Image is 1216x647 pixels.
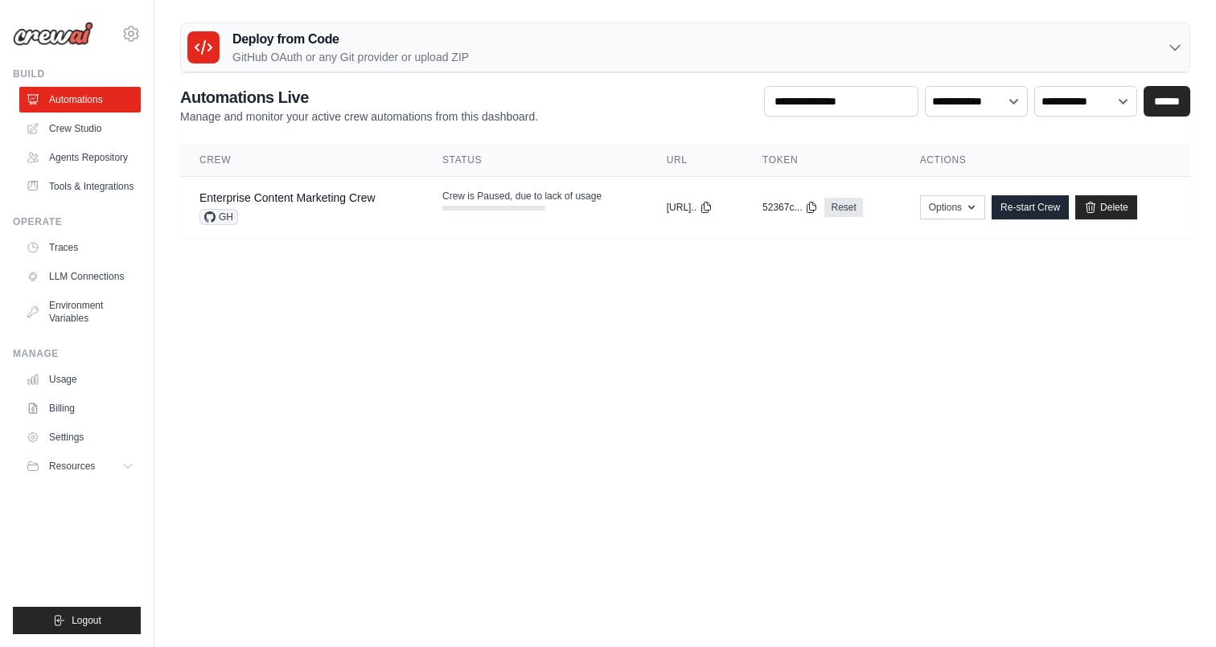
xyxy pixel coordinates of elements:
[232,30,469,49] h3: Deploy from Code
[19,235,141,260] a: Traces
[743,144,901,177] th: Token
[19,453,141,479] button: Resources
[1075,195,1137,219] a: Delete
[180,144,423,177] th: Crew
[72,614,101,627] span: Logout
[19,264,141,289] a: LLM Connections
[180,109,538,125] p: Manage and monitor your active crew automations from this dashboard.
[442,190,602,203] span: Crew is Paused, due to lack of usage
[13,22,93,46] img: Logo
[762,201,818,214] button: 52367c...
[13,68,141,80] div: Build
[19,145,141,170] a: Agents Repository
[13,347,141,360] div: Manage
[19,424,141,450] a: Settings
[647,144,743,177] th: URL
[199,191,376,204] a: Enterprise Content Marketing Crew
[19,116,141,141] a: Crew Studio
[19,395,141,421] a: Billing
[19,293,141,331] a: Environment Variables
[992,195,1069,219] a: Re-start Crew
[13,215,141,228] div: Operate
[19,174,141,199] a: Tools & Integrations
[232,49,469,65] p: GitHub OAuth or any Git provider or upload ZIP
[920,195,985,219] button: Options
[180,86,538,109] h2: Automations Live
[19,366,141,392] a: Usage
[13,607,141,634] button: Logout
[49,460,95,473] span: Resources
[19,87,141,113] a: Automations
[901,144,1190,177] th: Actions
[199,209,238,225] span: GH
[824,198,862,217] a: Reset
[423,144,647,177] th: Status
